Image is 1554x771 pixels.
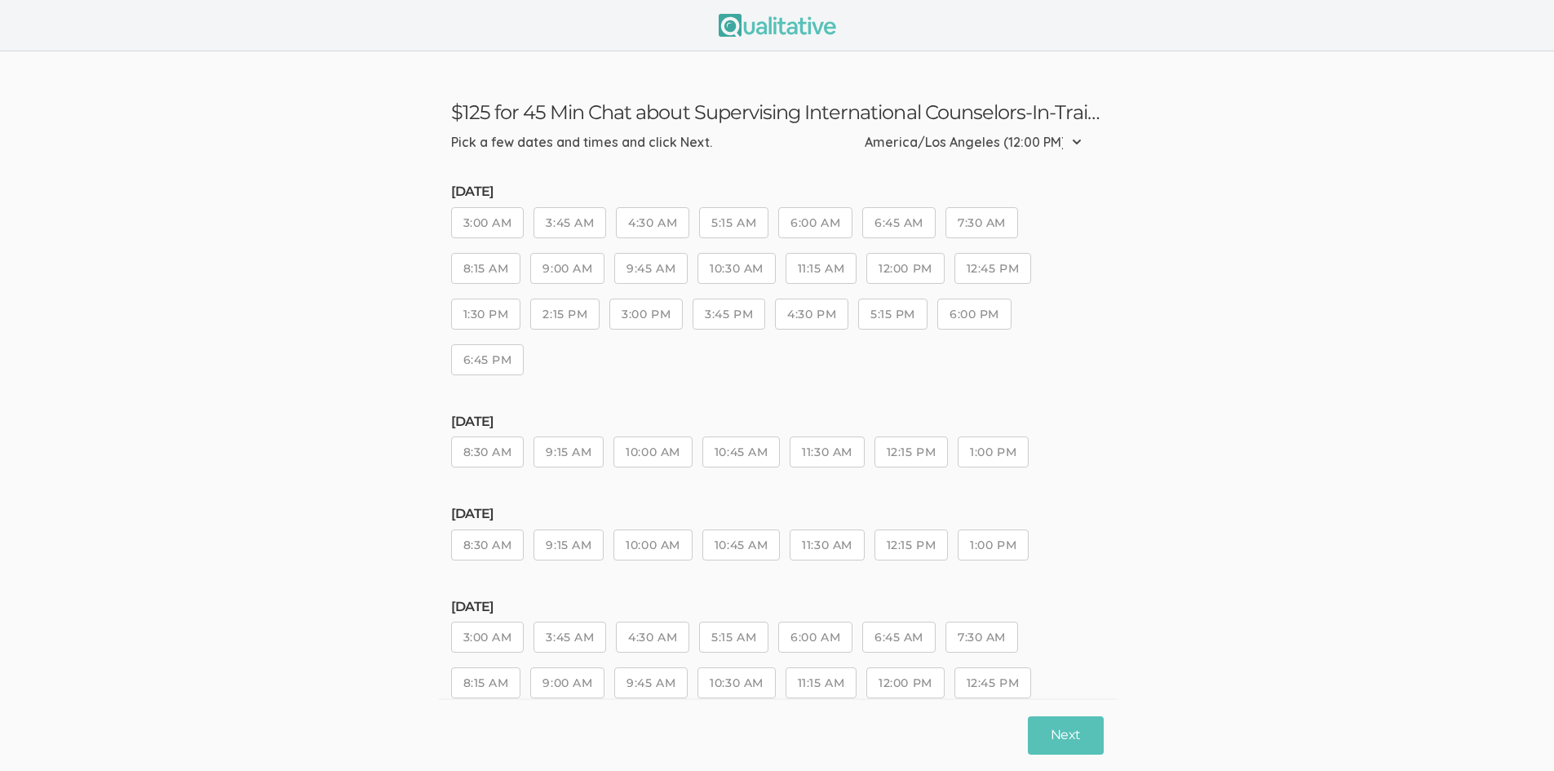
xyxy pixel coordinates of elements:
h3: $125 for 45 Min Chat about Supervising International Counselors-In-Training [451,100,1104,124]
button: 1:00 PM [958,530,1029,561]
h5: [DATE] [451,414,1104,429]
button: 10:45 AM [702,436,780,467]
button: 10:00 AM [613,530,692,561]
button: 12:45 PM [954,667,1031,698]
button: 6:45 AM [862,622,936,653]
button: 11:15 AM [786,253,857,284]
button: 11:30 AM [790,530,864,561]
button: 4:30 AM [616,207,689,238]
button: 12:45 PM [954,253,1031,284]
button: 12:15 PM [874,530,948,561]
button: 8:30 AM [451,530,525,561]
button: 8:15 AM [451,667,521,698]
button: 5:15 AM [699,622,768,653]
button: 1:00 PM [958,436,1029,467]
button: 3:00 PM [609,299,683,330]
button: 6:45 AM [862,207,936,238]
button: 12:15 PM [874,436,948,467]
button: 1:30 PM [451,299,521,330]
button: 8:30 AM [451,436,525,467]
button: 12:00 PM [866,667,944,698]
button: Next [1028,716,1103,755]
button: 4:30 PM [775,299,848,330]
button: 3:45 PM [693,299,765,330]
button: 7:30 AM [945,207,1018,238]
button: 9:00 AM [530,667,604,698]
button: 9:15 AM [533,436,604,467]
button: 8:15 AM [451,253,521,284]
button: 3:45 AM [533,207,606,238]
button: 9:15 AM [533,530,604,561]
button: 2:15 PM [530,299,600,330]
button: 6:00 AM [778,207,852,238]
img: Qualitative [719,14,836,37]
button: 11:30 AM [790,436,864,467]
h5: [DATE] [451,184,1104,199]
button: 9:45 AM [614,667,688,698]
button: 3:00 AM [451,622,525,653]
button: 12:00 PM [866,253,944,284]
button: 3:45 AM [533,622,606,653]
button: 10:30 AM [697,253,775,284]
div: Pick a few dates and times and click Next. [451,133,712,152]
button: 5:15 AM [699,207,768,238]
button: 9:45 AM [614,253,688,284]
button: 10:45 AM [702,530,780,561]
button: 10:00 AM [613,436,692,467]
button: 11:15 AM [786,667,857,698]
button: 4:30 AM [616,622,689,653]
h5: [DATE] [451,600,1104,614]
button: 6:00 PM [937,299,1012,330]
button: 10:30 AM [697,667,775,698]
button: 6:00 AM [778,622,852,653]
button: 5:15 PM [858,299,928,330]
h5: [DATE] [451,507,1104,521]
button: 9:00 AM [530,253,604,284]
button: 3:00 AM [451,207,525,238]
button: 6:45 PM [451,344,525,375]
button: 7:30 AM [945,622,1018,653]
